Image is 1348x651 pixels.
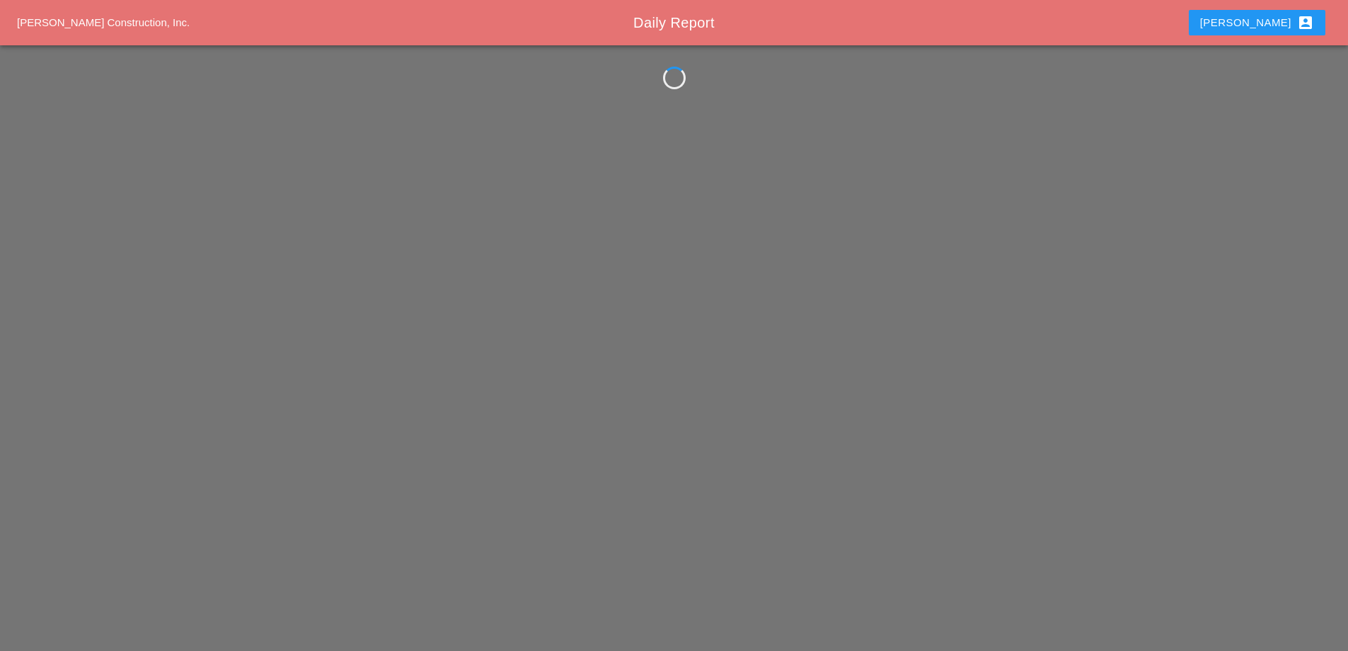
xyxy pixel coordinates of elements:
[17,16,190,28] a: [PERSON_NAME] Construction, Inc.
[1297,14,1314,31] i: account_box
[1200,14,1314,31] div: [PERSON_NAME]
[1189,10,1325,35] button: [PERSON_NAME]
[633,15,715,30] span: Daily Report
